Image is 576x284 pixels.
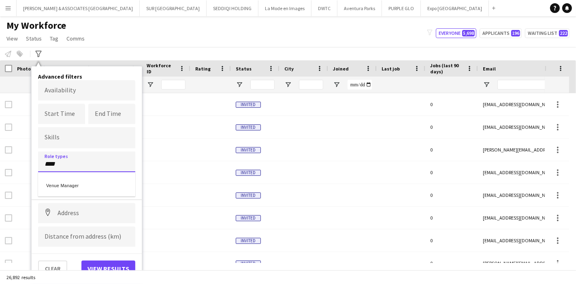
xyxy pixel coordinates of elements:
div: Venue Manager [38,175,135,194]
button: SUR [GEOGRAPHIC_DATA] [140,0,207,16]
button: [PERSON_NAME] & ASSOCIATES [GEOGRAPHIC_DATA] [17,0,140,16]
button: La Mode en Images [258,0,311,16]
button: PURPLE GLO [382,0,421,16]
button: DWTC [311,0,337,16]
button: SEDDIQI HOLDING [207,0,258,16]
button: View results [81,261,135,277]
button: Aventura Parks [337,0,382,16]
button: Clear [38,261,67,277]
button: Expo [GEOGRAPHIC_DATA] [421,0,489,16]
